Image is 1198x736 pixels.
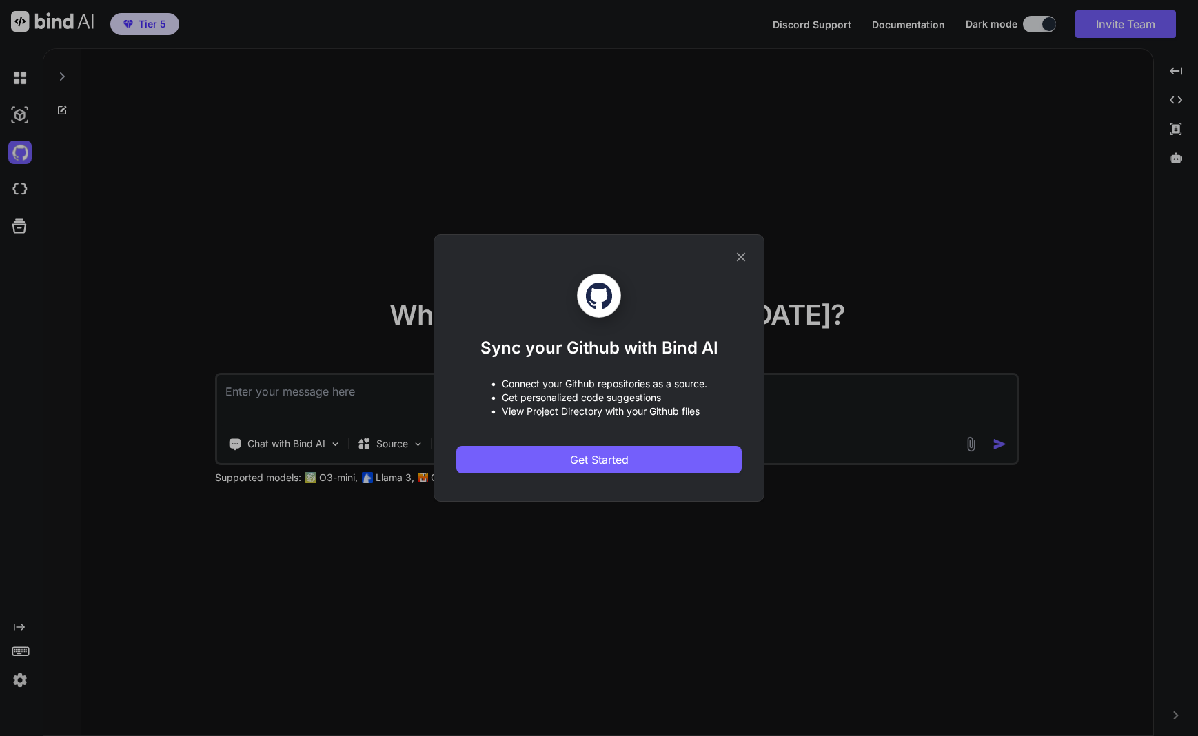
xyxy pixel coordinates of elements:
[491,377,707,391] p: • Connect your Github repositories as a source.
[491,405,707,418] p: • View Project Directory with your Github files
[491,391,707,405] p: • Get personalized code suggestions
[456,446,742,473] button: Get Started
[480,337,718,359] h1: Sync your Github with Bind AI
[570,451,629,468] span: Get Started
